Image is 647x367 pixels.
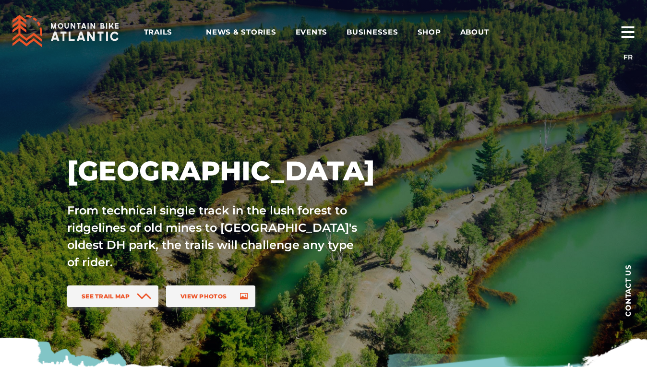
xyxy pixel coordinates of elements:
ion-icon: arrow dropdown [490,25,503,39]
span: About [460,27,503,37]
ion-icon: search [588,24,604,39]
a: Contact us [609,249,647,331]
a: FR [623,53,633,61]
h1: [GEOGRAPHIC_DATA] [67,154,422,188]
a: View Photos [166,285,255,307]
span: Trails [144,27,187,37]
span: Contact us [624,264,632,317]
span: Businesses [347,27,398,37]
span: View Photos [180,293,227,300]
ion-icon: arrow dropdown [173,25,187,39]
p: From technical single track in the lush forest to ridgelines of old mines to [GEOGRAPHIC_DATA]'s ... [67,202,359,271]
span: Shop [418,27,441,37]
span: Events [296,27,328,37]
a: See Trail Map [67,285,158,307]
span: See Trail Map [82,293,130,300]
span: News & Stories [206,27,276,37]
